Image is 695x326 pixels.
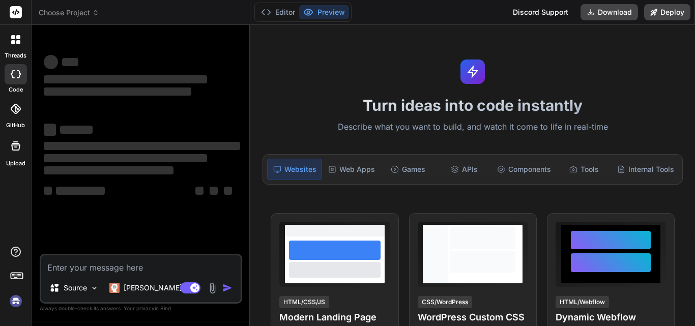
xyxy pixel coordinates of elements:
span: Choose Project [39,8,99,18]
span: ‌ [210,187,218,195]
div: Internal Tools [613,159,678,180]
p: Describe what you want to build, and watch it come to life in real-time [256,121,689,134]
img: icon [222,283,233,293]
img: attachment [207,282,218,294]
div: Components [493,159,555,180]
span: ‌ [44,166,173,174]
span: ‌ [44,55,58,69]
span: ‌ [62,58,78,66]
div: CSS/WordPress [418,296,472,308]
label: GitHub [6,121,25,130]
span: ‌ [44,75,207,83]
span: privacy [136,305,155,311]
button: Deploy [644,4,690,20]
img: Pick Models [90,284,99,292]
img: signin [7,292,24,310]
div: HTML/CSS/JS [279,296,329,308]
span: ‌ [44,124,56,136]
span: ‌ [44,154,207,162]
div: Discord Support [507,4,574,20]
button: Download [581,4,638,20]
div: HTML/Webflow [556,296,609,308]
span: ‌ [60,126,93,134]
h4: Modern Landing Page [279,310,390,324]
label: code [9,85,23,94]
div: Web Apps [324,159,379,180]
p: [PERSON_NAME] 4 S.. [124,283,199,293]
button: Editor [257,5,299,19]
button: Preview [299,5,349,19]
p: Always double-check its answers. Your in Bind [40,304,242,313]
div: Websites [267,159,322,180]
span: ‌ [44,87,191,96]
span: ‌ [224,187,232,195]
span: ‌ [56,187,105,195]
div: Tools [557,159,611,180]
span: ‌ [195,187,204,195]
h1: Turn ideas into code instantly [256,96,689,114]
label: Upload [6,159,25,168]
p: Source [64,283,87,293]
label: threads [5,51,26,60]
span: ‌ [44,187,52,195]
h4: WordPress Custom CSS [418,310,528,324]
div: APIs [437,159,491,180]
img: Claude 4 Sonnet [109,283,120,293]
span: ‌ [44,142,240,150]
div: Games [381,159,435,180]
